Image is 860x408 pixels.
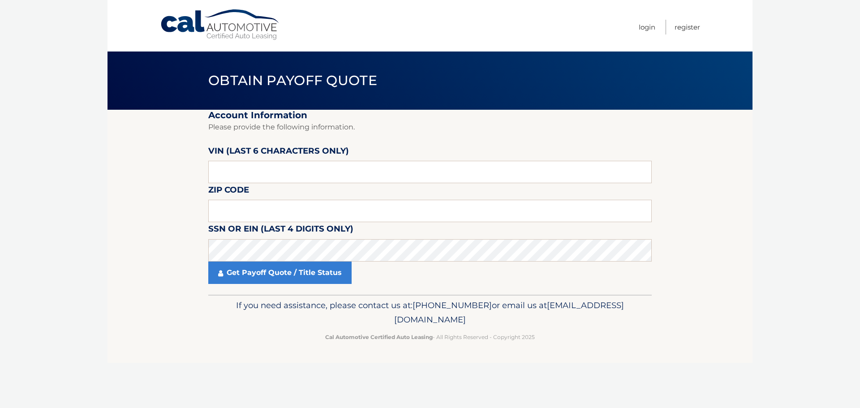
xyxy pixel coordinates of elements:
a: Register [675,20,700,34]
label: SSN or EIN (last 4 digits only) [208,222,353,239]
p: If you need assistance, please contact us at: or email us at [214,298,646,327]
h2: Account Information [208,110,652,121]
a: Login [639,20,655,34]
label: Zip Code [208,183,249,200]
span: [PHONE_NUMBER] [413,300,492,310]
strong: Cal Automotive Certified Auto Leasing [325,334,433,340]
label: VIN (last 6 characters only) [208,144,349,161]
a: Cal Automotive [160,9,281,41]
p: Please provide the following information. [208,121,652,133]
span: Obtain Payoff Quote [208,72,377,89]
p: - All Rights Reserved - Copyright 2025 [214,332,646,342]
a: Get Payoff Quote / Title Status [208,262,352,284]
